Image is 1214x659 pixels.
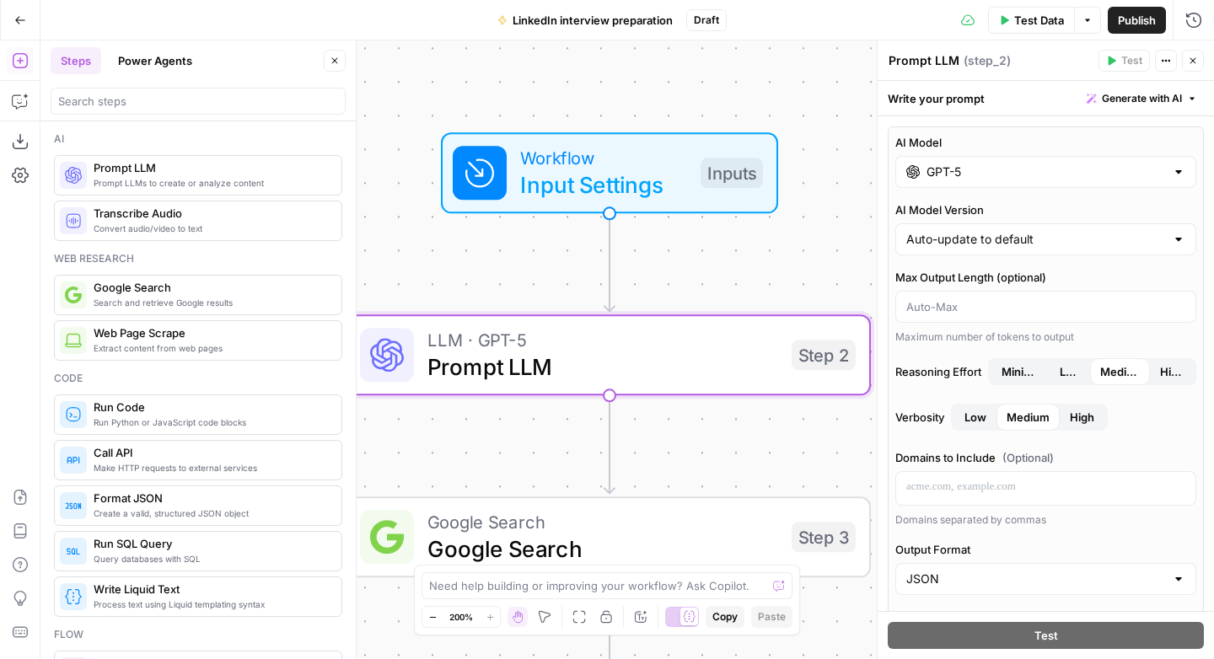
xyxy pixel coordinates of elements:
span: Low [964,409,986,426]
div: Write your prompt [878,81,1214,115]
span: Input Settings [520,168,687,201]
span: Test [1034,627,1058,644]
button: VerbosityLowMedium [1060,404,1104,431]
span: Draft [694,13,719,28]
button: Paste [751,606,792,628]
div: Flow [54,627,342,642]
div: Code [54,371,342,386]
span: Query databases with SQL [94,552,328,565]
input: Auto-update to default [906,231,1165,248]
span: Google Search [94,279,328,296]
div: LLM · GPT-5Prompt LLMStep 2 [348,314,871,395]
span: Prompt LLMs to create or analyze content [94,176,328,190]
g: Edge from step_2 to step_3 [604,395,615,493]
span: Minimal [1002,363,1039,380]
g: Edge from start to step_2 [604,213,615,311]
span: Run Code [94,399,328,415]
button: Reasoning EffortMinimalLowMedium [1150,358,1193,385]
input: Auto-Max [906,298,1185,315]
span: Write Liquid Text [94,581,328,597]
button: Steps [51,47,101,74]
button: VerbosityMediumHigh [954,404,996,431]
div: Domains separated by commas [895,512,1196,528]
div: Google SearchGoogle SearchStep 3 [348,496,871,577]
label: Reasoning Effort [895,358,1196,385]
button: LinkedIn interview preparation [487,7,683,34]
div: Step 3 [792,522,856,552]
span: Medium [1007,409,1050,426]
span: Medium [1100,363,1141,380]
span: Paste [758,609,786,624]
span: Process text using Liquid templating syntax [94,597,328,611]
button: Generate with AI [1080,88,1204,110]
input: Search steps [58,93,338,110]
span: Make HTTP requests to external services [94,461,328,474]
span: (Optional) [1024,608,1076,625]
input: Select a model [927,163,1165,180]
label: Verbosity [895,404,1196,431]
span: Copy [712,609,738,624]
span: LLM · GPT-5 [427,326,778,353]
span: High [1070,409,1094,426]
button: Power Agents [108,47,202,74]
span: Web Page Scrape [94,324,328,341]
label: Max Output Length (optional) [895,269,1196,286]
button: Test Data [988,7,1074,34]
div: Maximum number of tokens to output [895,329,1196,345]
div: Ai [54,131,342,147]
span: Google Search [427,508,778,535]
button: Publish [1108,7,1166,34]
textarea: Prompt LLM [889,52,959,69]
div: Inputs [701,158,763,188]
span: Google Search [427,532,778,565]
button: Reasoning EffortLowMediumHigh [991,358,1050,385]
div: Web research [54,251,342,266]
span: Convert audio/video to text [94,222,328,235]
span: Prompt LLM [427,350,778,383]
label: Define Column Outputs [895,608,1196,625]
span: High [1160,363,1183,380]
span: Test [1121,53,1142,68]
span: Workflow [520,144,687,171]
span: LinkedIn interview preparation [513,12,673,29]
label: AI Model [895,134,1196,151]
div: Step 2 [792,340,856,370]
button: Copy [706,606,744,628]
span: Transcribe Audio [94,205,328,222]
span: 200% [449,610,473,624]
span: ( step_2 ) [964,52,1011,69]
label: AI Model Version [895,201,1196,218]
button: Test [888,622,1204,649]
span: Call API [94,444,328,461]
span: Create a valid, structured JSON object [94,506,328,520]
button: Reasoning EffortMinimalMediumHigh [1050,358,1090,385]
label: Output Format [895,541,1196,558]
span: Test Data [1014,12,1064,29]
button: Test [1099,50,1150,72]
span: Search and retrieve Google results [94,296,328,309]
span: (Optional) [1002,449,1054,466]
span: Prompt LLM [94,159,328,176]
span: Format JSON [94,490,328,506]
span: Extract content from web pages [94,341,328,355]
label: Domains to Include [895,449,1196,466]
span: Run SQL Query [94,535,328,552]
span: Generate with AI [1102,91,1182,106]
span: Run Python or JavaScript code blocks [94,415,328,429]
div: WorkflowInput SettingsInputs [348,132,871,213]
input: JSON [906,571,1165,587]
span: Low [1060,363,1080,380]
span: Publish [1118,12,1156,29]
